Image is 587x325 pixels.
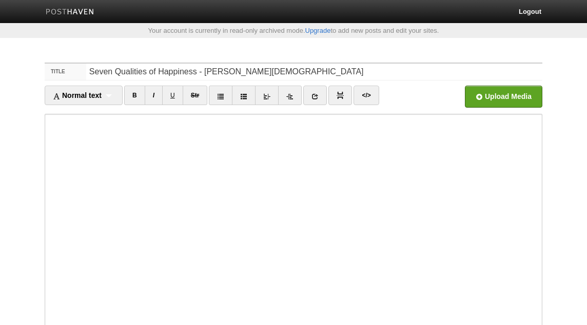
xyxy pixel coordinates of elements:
a: B [124,86,145,105]
label: Title [45,64,86,80]
img: Posthaven-bar [46,9,94,16]
del: Str [191,92,200,99]
a: U [162,86,183,105]
a: Upgrade [305,27,331,34]
a: Str [183,86,208,105]
img: pagebreak-icon.png [337,92,344,99]
div: Your account is currently in read-only archived mode. to add new posts and edit your sites. [37,27,550,34]
a: I [145,86,163,105]
a: </> [354,86,379,105]
span: Normal text [53,91,102,99]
